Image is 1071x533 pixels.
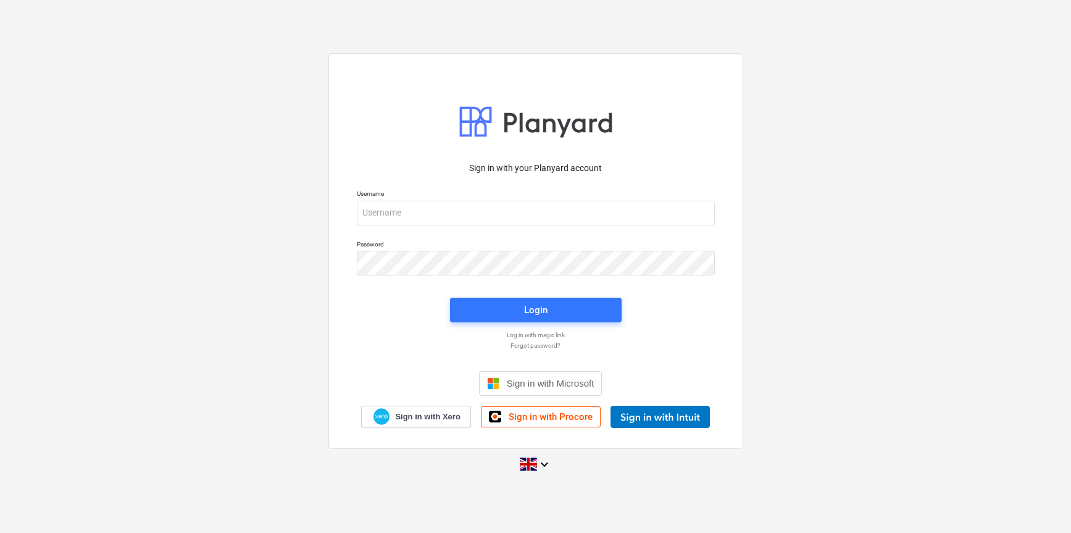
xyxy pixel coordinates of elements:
span: Sign in with Microsoft [507,378,594,388]
p: Password [357,240,715,251]
span: Sign in with Procore [509,411,593,422]
a: Sign in with Procore [481,406,601,427]
img: Microsoft logo [487,377,499,390]
p: Sign in with your Planyard account [357,162,715,175]
p: Username [357,190,715,200]
input: Username [357,201,715,225]
img: Xero logo [373,408,390,425]
i: keyboard_arrow_down [537,457,552,472]
button: Login [450,298,622,322]
a: Log in with magic link [351,331,721,339]
span: Sign in with Xero [395,411,460,422]
div: Login [524,302,548,318]
a: Forgot password? [351,342,721,350]
a: Sign in with Xero [361,406,471,427]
